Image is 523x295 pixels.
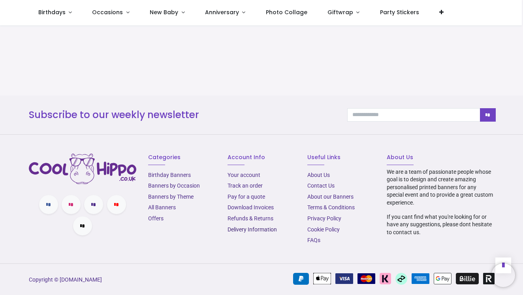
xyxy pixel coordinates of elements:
a: Pay for a quote [228,194,265,200]
img: Apple Pay [313,273,331,284]
a: Copyright © [DOMAIN_NAME] [29,276,102,283]
img: Klarna [380,273,391,284]
img: MasterCard [357,273,375,284]
span: Photo Collage [266,8,307,16]
a: All Banners [148,204,176,210]
span: Party Stickers [380,8,419,16]
a: Birthday Banners [148,172,191,178]
a: Cookie Policy [307,226,340,233]
img: VISA [335,273,353,284]
span: New Baby [150,8,178,16]
img: Revolut Pay [483,273,495,284]
span: Birthdays [38,8,66,16]
img: American Express [412,273,429,284]
a: Banners by Occasion [148,182,200,189]
h6: Useful Links [307,154,375,162]
h6: About Us [387,154,494,162]
a: About our Banners [307,194,354,200]
a: Contact Us [307,182,335,189]
img: Afterpay Clearpay [395,273,407,285]
p: We are a team of passionate people whose goal is to design and create amazing personalised printe... [387,168,494,207]
a: Terms & Conditions [307,204,355,210]
h6: Account Info [228,154,295,162]
a: Privacy Policy [307,215,341,222]
a: Track an order [228,182,263,189]
a: Offers [148,215,164,222]
span: Anniversary [205,8,239,16]
a: Your account [228,172,260,178]
h3: Subscribe to our weekly newsletter [29,108,335,122]
img: PayPal [293,273,309,285]
a: Delivery Information [228,226,277,233]
p: If you cant find what you're looking for or have any suggestions, please dont hesitate to contact... [387,213,494,237]
img: Billie [456,273,479,284]
iframe: Brevo live chat [491,263,515,287]
a: Banners by Theme [148,194,194,200]
img: Google Pay [434,273,452,284]
a: Download Invoices [228,204,274,210]
h6: Categories [148,154,216,162]
span: Giftwrap [327,8,353,16]
a: About Us​ [307,172,330,178]
a: Refunds & Returns [228,215,273,222]
a: FAQs [307,237,320,243]
span: Occasions [92,8,123,16]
